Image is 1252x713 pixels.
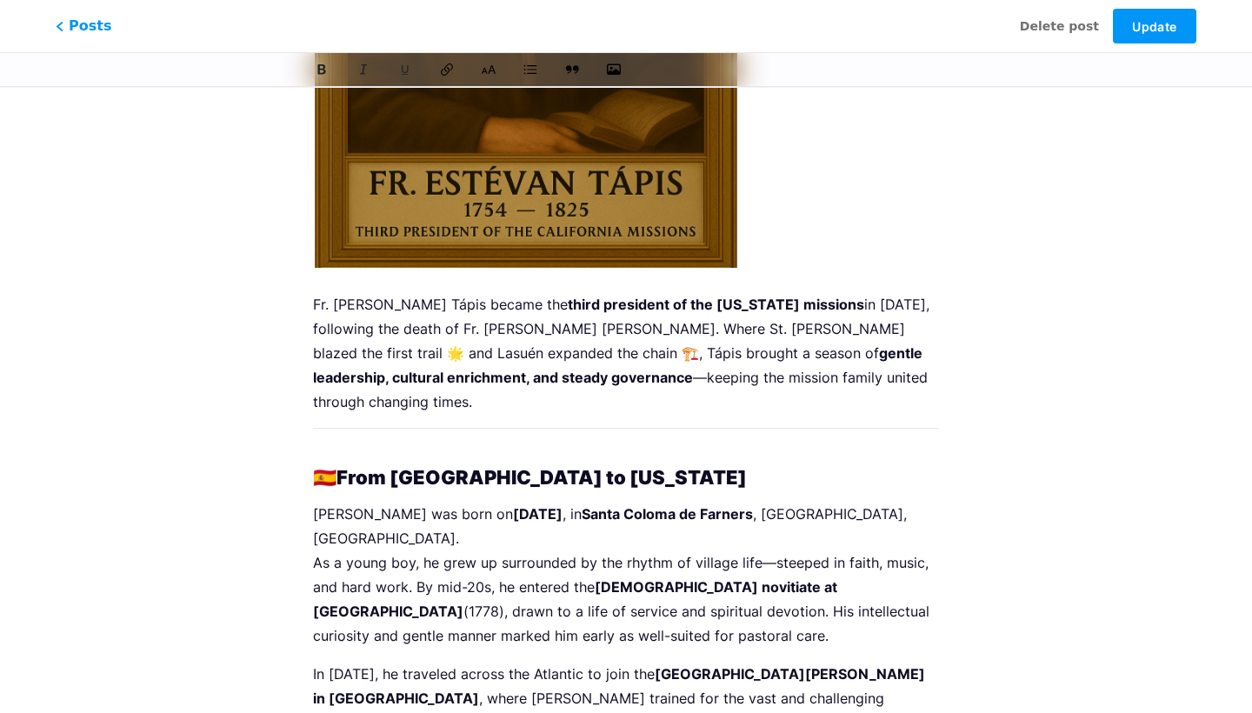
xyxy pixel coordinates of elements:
[568,296,864,313] strong: third president of the [US_STATE] missions
[313,467,939,488] h2: 🇪🇸
[1132,19,1176,34] span: Update
[1020,17,1099,36] span: Delete post
[1113,9,1196,43] button: Update
[313,292,939,414] p: Fr. [PERSON_NAME] Tápis became the in [DATE], following the death of Fr. [PERSON_NAME] [PERSON_NA...
[313,502,939,648] p: [PERSON_NAME] was born on , in , [GEOGRAPHIC_DATA], [GEOGRAPHIC_DATA]. As a young boy, he grew up...
[1020,9,1099,43] button: Delete post
[513,505,563,523] strong: [DATE]
[56,16,111,37] span: Posts
[336,466,747,489] strong: From [GEOGRAPHIC_DATA] to [US_STATE]
[582,505,753,523] strong: Santa Coloma de Farners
